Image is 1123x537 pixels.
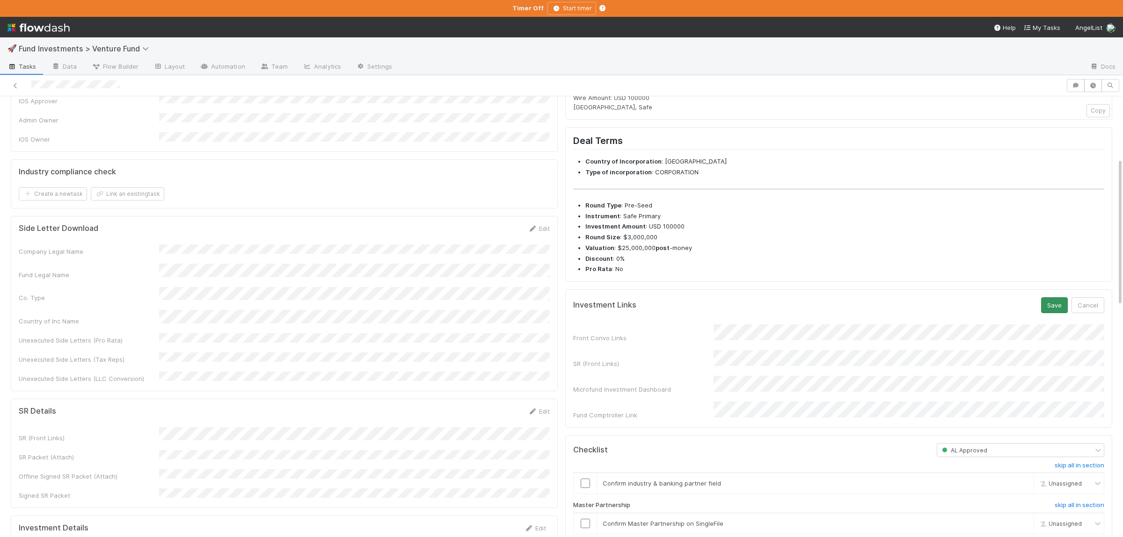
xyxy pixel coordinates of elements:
[573,359,714,368] div: SR (Front Links)
[19,523,88,533] h5: Investment Details
[585,168,652,176] strong: Type of incorporation
[1106,23,1116,33] img: avatar_55b415e2-df6a-4422-95b4-4512075a58f2.png
[585,222,646,230] strong: Investment Amount
[19,316,159,326] div: Country of Inc Name
[1023,23,1060,32] a: My Tasks
[1072,297,1104,313] button: Cancel
[573,333,714,343] div: Front Convo Links
[19,374,159,383] div: Unexecuted Side Letters (LLC Conversion)
[585,233,620,241] strong: Round Size
[295,60,349,75] a: Analytics
[585,201,1104,210] li: : Pre-Seed
[7,20,70,36] img: logo-inverted-e16ddd16eac7371096b0.svg
[19,407,56,416] h5: SR Details
[192,60,253,75] a: Automation
[603,480,721,487] span: Confirm industry & banking partner field
[1055,501,1104,509] h6: skip all in section
[585,265,612,272] strong: Pro Rata
[19,115,159,125] div: Admin Owner
[573,301,636,310] h5: Investment Links
[19,355,159,364] div: Unexecuted Side Letters (Tax Reps)
[84,60,146,75] a: Flow Builder
[585,158,662,165] strong: Country of Incorporation
[585,255,613,262] strong: Discount
[91,187,164,200] button: Link an existingtask
[585,212,620,220] strong: Instrument
[573,501,630,509] h6: Master Partnership
[547,2,596,15] button: Start timer
[92,62,139,71] span: Flow Builder
[19,452,159,462] div: SR Packet (Attach)
[19,96,159,106] div: IOS Approver
[524,524,546,532] a: Edit
[19,135,159,144] div: IOS Owner
[44,60,84,75] a: Data
[1037,520,1082,527] span: Unassigned
[7,44,17,52] span: 🚀
[1055,462,1104,473] a: skip all in section
[656,244,670,251] strong: post
[585,222,1104,231] li: : USD 100000
[19,336,159,345] div: Unexecuted Side Letters (Pro Rata)
[585,254,1104,264] li: : 0%
[585,201,621,209] strong: Round Type
[1055,462,1104,469] h6: skip all in section
[1037,480,1082,487] span: Unassigned
[585,157,1104,166] li: : [GEOGRAPHIC_DATA]
[19,167,116,177] h5: Industry compliance check
[585,212,1104,221] li: : Safe Primary
[19,293,159,302] div: Co. Type
[585,243,1104,253] li: : $25,000,000 -money
[512,4,544,12] strong: Timer Off
[585,244,614,251] strong: Valuation
[1041,297,1068,313] button: Save
[146,60,192,75] a: Layout
[528,408,550,415] a: Edit
[1075,24,1102,31] span: AngelList
[19,187,87,200] button: Create a newtask
[19,270,159,279] div: Fund Legal Name
[603,520,723,527] span: Confirm Master Partnership on SingleFile
[993,23,1016,32] div: Help
[585,168,1104,177] li: : CORPORATION
[585,265,1104,274] li: : No
[573,410,714,420] div: Fund Comptroller Link
[1087,104,1110,117] button: Copy
[253,60,295,75] a: Team
[940,447,987,454] span: AL Approved
[573,135,1104,150] h2: Deal Terms
[349,60,400,75] a: Settings
[19,247,159,256] div: Company Legal Name
[1023,24,1060,31] span: My Tasks
[585,233,1104,242] li: : $3,000,000
[573,445,608,455] h5: Checklist
[1055,501,1104,513] a: skip all in section
[528,225,550,232] a: Edit
[19,472,159,481] div: Offline Signed SR Packet (Attach)
[1082,60,1123,75] a: Docs
[19,433,159,443] div: SR (Front Links)
[7,62,36,71] span: Tasks
[573,385,714,394] div: Microfund Investment Dashboard
[19,491,159,500] div: Signed SR Packet
[19,44,153,53] span: Fund Investments > Venture Fund
[19,224,98,233] h5: Side Letter Download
